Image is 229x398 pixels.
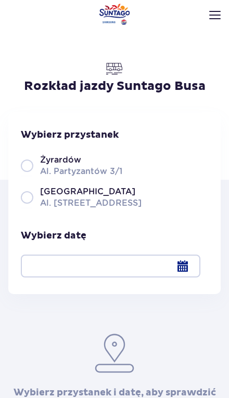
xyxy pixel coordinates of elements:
[209,11,221,19] img: Open menu
[21,185,208,209] label: Al. [STREET_ADDRESS]
[21,129,208,141] h3: Wybierz przystanek
[99,4,130,25] a: Park of Poland
[21,230,200,242] h3: Wybierz datę
[21,154,208,177] label: Al. Partyzantów 3/1
[94,333,135,374] img: pin.953eee3c.svg
[40,186,208,197] span: [GEOGRAPHIC_DATA]
[40,154,208,166] span: Żyrardów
